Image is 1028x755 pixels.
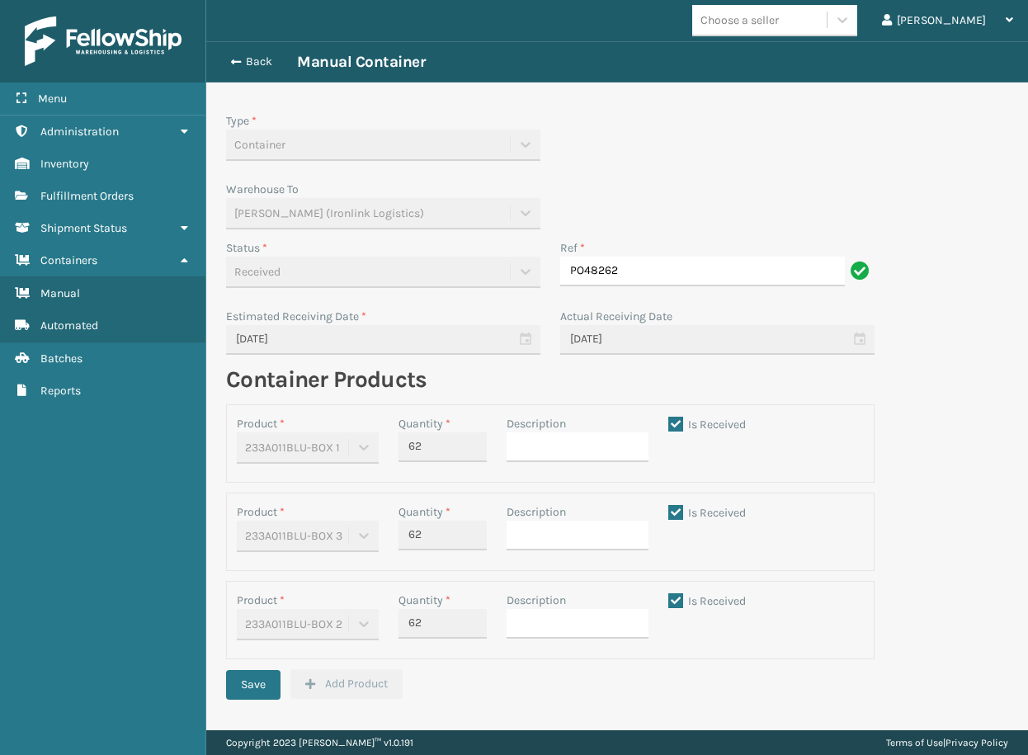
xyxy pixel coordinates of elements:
[398,503,450,521] label: Quantity
[38,92,67,106] span: Menu
[226,365,875,394] h2: Container Products
[226,325,540,355] input: MM/DD/YYYY
[886,737,943,748] a: Terms of Use
[221,54,297,69] button: Back
[668,506,746,520] label: Is Received
[226,730,413,755] p: Copyright 2023 [PERSON_NAME]™ v 1.0.191
[40,352,83,366] span: Batches
[40,253,97,267] span: Containers
[398,592,450,609] label: Quantity
[40,384,81,398] span: Reports
[40,189,134,203] span: Fulfillment Orders
[560,325,875,355] input: MM/DD/YYYY
[237,593,285,607] label: Product
[668,418,746,432] label: Is Received
[945,737,1008,748] a: Privacy Policy
[560,239,585,257] label: Ref
[40,125,119,139] span: Administration
[290,669,403,699] button: Add Product
[226,241,267,255] label: Status
[886,730,1008,755] div: |
[507,592,566,609] label: Description
[226,182,299,196] label: Warehouse To
[40,221,127,235] span: Shipment Status
[226,309,366,323] label: Estimated Receiving Date
[668,594,746,608] label: Is Received
[297,52,425,72] h3: Manual Container
[507,503,566,521] label: Description
[40,286,80,300] span: Manual
[237,505,285,519] label: Product
[398,415,450,432] label: Quantity
[237,417,285,431] label: Product
[507,415,566,432] label: Description
[25,17,182,66] img: logo
[226,114,257,128] label: Type
[700,12,779,29] div: Choose a seller
[40,319,98,333] span: Automated
[226,670,281,700] button: Save
[560,309,672,323] label: Actual Receiving Date
[40,157,89,171] span: Inventory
